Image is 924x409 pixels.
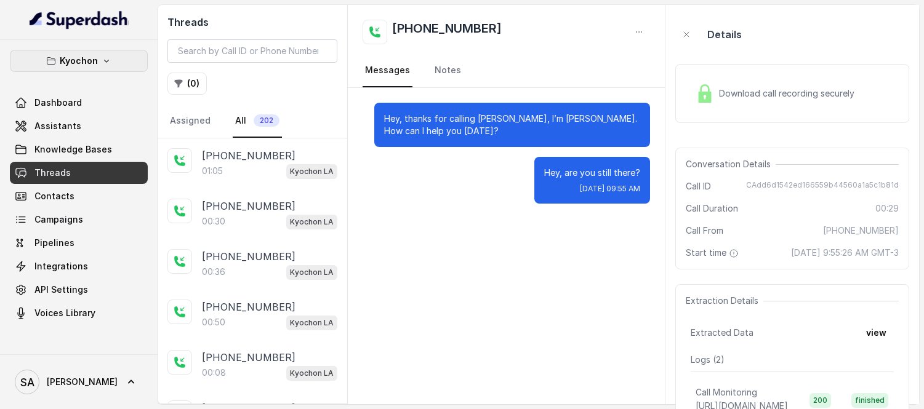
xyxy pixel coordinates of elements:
h2: [PHONE_NUMBER] [392,20,502,44]
span: API Settings [34,284,88,296]
p: Call Monitoring [696,386,757,399]
a: Knowledge Bases [10,138,148,161]
a: Dashboard [10,92,148,114]
a: All202 [233,105,282,138]
a: Assistants [10,115,148,137]
input: Search by Call ID or Phone Number [167,39,337,63]
span: Pipelines [34,237,74,249]
p: 00:36 [202,266,225,278]
p: 00:08 [202,367,226,379]
span: Assistants [34,120,81,132]
span: [PERSON_NAME] [47,376,118,388]
nav: Tabs [167,105,337,138]
p: Kyochon LA [290,317,334,329]
p: [PHONE_NUMBER] [202,300,295,314]
nav: Tabs [363,54,649,87]
span: Call ID [686,180,711,193]
span: Call From [686,224,723,237]
span: Conversation Details [686,158,776,170]
a: API Settings [10,279,148,301]
span: 202 [254,114,279,127]
a: [PERSON_NAME] [10,365,148,399]
span: Extracted Data [691,327,753,339]
span: [DATE] 09:55 AM [580,184,640,194]
p: Hey, are you still there? [544,167,640,179]
p: Hey, thanks for calling [PERSON_NAME], I’m [PERSON_NAME]. How can I help you [DATE]? [384,113,640,137]
span: Campaigns [34,213,83,226]
span: [PHONE_NUMBER] [823,224,899,237]
a: Campaigns [10,208,148,231]
span: Knowledge Bases [34,143,112,156]
span: Download call recording securely [719,87,859,100]
a: Messages [363,54,412,87]
p: [PHONE_NUMBER] [202,249,295,264]
span: Extraction Details [686,295,763,307]
p: Logs ( 2 ) [691,354,894,366]
p: [PHONE_NUMBER] [202,350,295,365]
p: Kyochon LA [290,266,334,279]
a: Notes [432,54,464,87]
p: 00:50 [202,316,225,328]
p: Kyochon [60,54,98,68]
p: [PHONE_NUMBER] [202,199,295,213]
span: CAdd6d1542ed166559b44560a1a5c1b81d [746,180,899,193]
p: 00:30 [202,215,225,228]
a: Threads [10,162,148,184]
span: 00:29 [875,202,899,215]
p: Kyochon LA [290,367,334,379]
p: [PHONE_NUMBER] [202,148,295,163]
button: Kyochon [10,50,148,72]
p: Kyochon LA [290,165,334,178]
a: Assigned [167,105,213,138]
a: Contacts [10,185,148,207]
span: Threads [34,167,71,179]
span: 200 [810,393,831,408]
span: Call Duration [686,202,738,215]
p: 01:05 [202,165,223,177]
p: Kyochon LA [290,216,334,228]
span: Voices Library [34,307,95,319]
span: Contacts [34,190,74,202]
img: light.svg [30,10,129,30]
span: finished [851,393,888,408]
text: SA [20,376,34,389]
span: Integrations [34,260,88,272]
a: Voices Library [10,302,148,324]
p: Details [707,27,742,42]
span: Dashboard [34,97,82,109]
button: (0) [167,73,207,95]
span: Start time [686,247,741,259]
a: Integrations [10,255,148,277]
img: Lock Icon [696,84,714,103]
h2: Threads [167,15,337,30]
span: [DATE] 9:55:26 AM GMT-3 [791,247,899,259]
a: Pipelines [10,232,148,254]
button: view [859,322,894,344]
